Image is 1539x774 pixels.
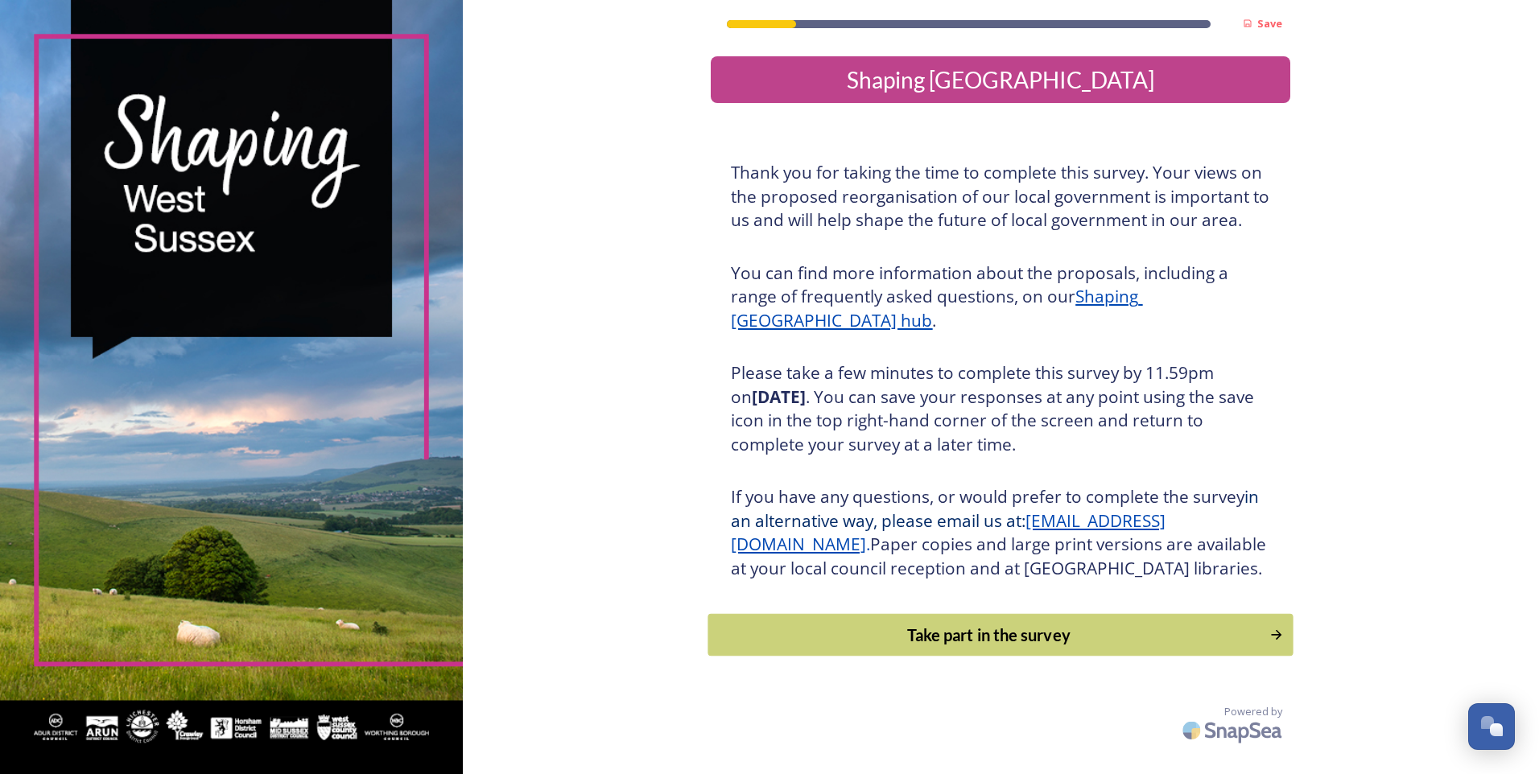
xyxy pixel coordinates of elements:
[731,485,1270,580] h3: If you have any questions, or would prefer to complete the survey Paper copies and large print ve...
[731,161,1270,233] h3: Thank you for taking the time to complete this survey. Your views on the proposed reorganisation ...
[1468,703,1515,750] button: Open Chat
[717,63,1284,97] div: Shaping [GEOGRAPHIC_DATA]
[1178,711,1290,749] img: SnapSea Logo
[866,533,870,555] span: .
[1224,704,1282,719] span: Powered by
[731,509,1166,556] a: [EMAIL_ADDRESS][DOMAIN_NAME]
[708,614,1294,657] button: Continue
[731,285,1142,331] a: Shaping [GEOGRAPHIC_DATA] hub
[731,361,1270,456] h3: Please take a few minutes to complete this survey by 11.59pm on . You can save your responses at ...
[731,485,1263,532] span: in an alternative way, please email us at:
[717,623,1261,647] div: Take part in the survey
[752,385,806,408] strong: [DATE]
[1257,16,1282,31] strong: Save
[731,261,1270,333] h3: You can find more information about the proposals, including a range of frequently asked question...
